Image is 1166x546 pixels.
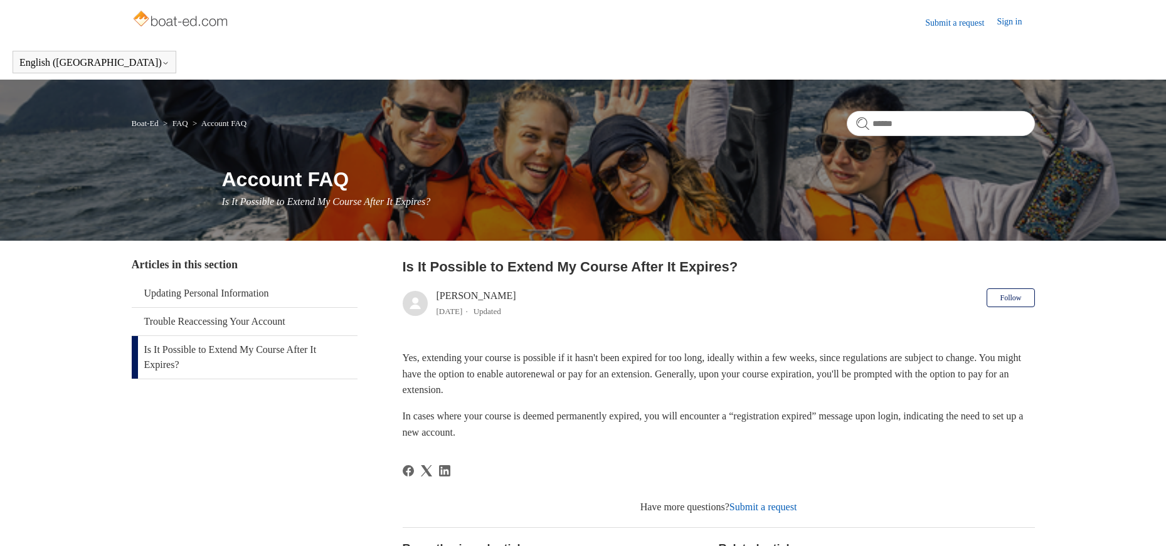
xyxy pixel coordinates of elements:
[190,118,246,128] li: Account FAQ
[403,465,414,476] svg: Share this page on Facebook
[439,465,450,476] a: LinkedIn
[729,501,797,512] a: Submit a request
[132,258,238,271] span: Articles in this section
[132,118,161,128] li: Boat-Ed
[403,465,414,476] a: Facebook
[474,307,501,316] li: Updated
[222,164,1035,194] h1: Account FAQ
[847,111,1035,136] input: Search
[421,465,432,476] svg: Share this page on X Corp
[437,307,463,316] time: 03/01/2024, 12:56
[403,350,1035,398] p: Yes, extending your course is possible if it hasn't been expired for too long, ideally within a f...
[132,336,358,379] a: Is It Possible to Extend My Course After It Expires?
[132,308,358,335] a: Trouble Reaccessing Your Account
[997,15,1034,30] a: Sign in
[161,118,190,128] li: FAQ
[132,8,231,33] img: Boat-Ed Help Center home page
[201,118,246,128] a: Account FAQ
[172,118,188,128] a: FAQ
[403,500,1035,515] div: Have more questions?
[132,118,159,128] a: Boat-Ed
[437,288,516,318] div: [PERSON_NAME]
[987,288,1034,307] button: Follow Article
[439,465,450,476] svg: Share this page on LinkedIn
[925,16,997,29] a: Submit a request
[421,465,432,476] a: X Corp
[222,196,431,207] span: Is It Possible to Extend My Course After It Expires?
[403,408,1035,440] p: In cases where your course is deemed permanently expired, you will encounter a “registration expi...
[19,57,169,68] button: English ([GEOGRAPHIC_DATA])
[403,256,1035,277] h2: Is It Possible to Extend My Course After It Expires?
[132,280,358,307] a: Updating Personal Information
